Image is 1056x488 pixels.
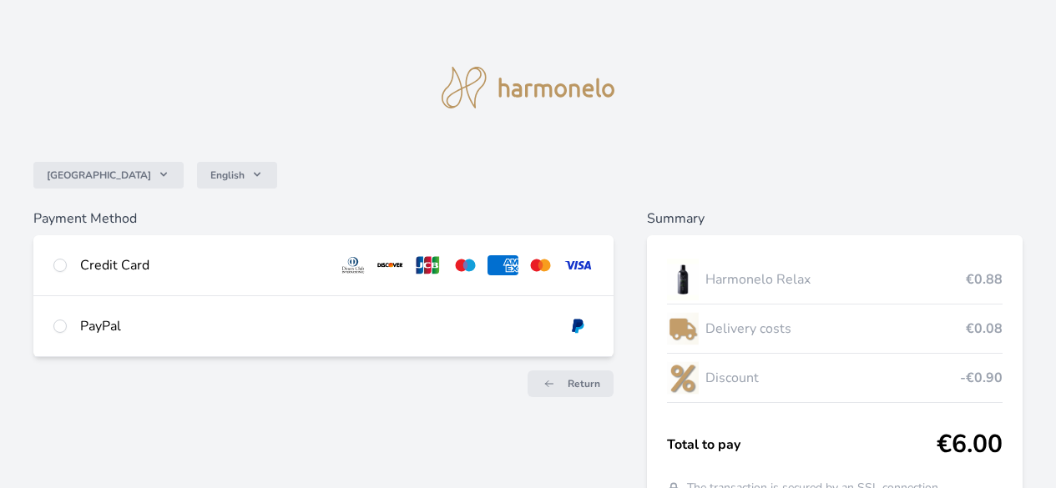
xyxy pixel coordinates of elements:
span: €6.00 [937,430,1003,460]
a: Return [528,370,614,397]
span: English [210,169,245,182]
button: [GEOGRAPHIC_DATA] [33,162,184,189]
span: €0.08 [966,319,1003,339]
span: Total to pay [667,435,937,455]
span: Discount [705,368,960,388]
img: jcb.svg [412,255,443,275]
img: amex.svg [488,255,518,275]
img: delivery-lo.png [667,308,699,350]
img: maestro.svg [450,255,481,275]
img: mc.svg [525,255,556,275]
img: diners.svg [338,255,369,275]
img: discover.svg [375,255,406,275]
h6: Summary [647,209,1023,229]
div: Credit Card [80,255,325,275]
h6: Payment Method [33,209,614,229]
img: logo.svg [442,67,615,108]
img: discount-lo.png [667,357,699,399]
img: paypal.svg [563,316,594,336]
span: -€0.90 [960,368,1003,388]
img: CLEAN_RELAX_se_stinem_x-lo.jpg [667,259,699,300]
span: €0.88 [966,269,1003,289]
span: Delivery costs [705,319,966,339]
span: Harmonelo Relax [705,269,966,289]
span: [GEOGRAPHIC_DATA] [47,169,151,182]
img: visa.svg [563,255,594,275]
button: English [197,162,277,189]
div: PayPal [80,316,549,336]
span: Return [568,377,600,390]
